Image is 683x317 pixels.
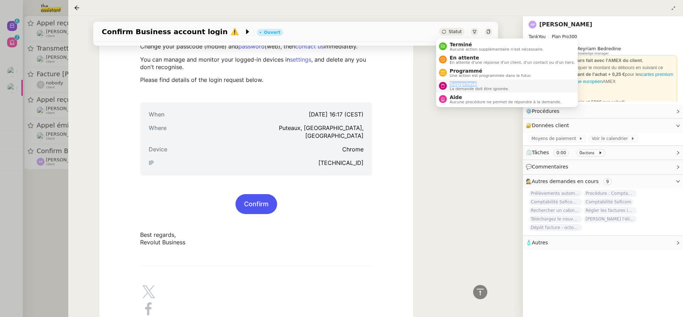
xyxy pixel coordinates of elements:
[450,42,544,47] span: Terminé
[523,160,683,174] div: 💬Commentaires
[295,43,324,50] a: contact us
[583,215,637,223] span: [PERSON_NAME] l'éligibilité à l'aide de [GEOGRAPHIC_DATA]
[526,107,563,115] span: ⚙️
[256,111,364,119] div: [DATE] 16:17 (CEST)
[256,146,364,154] div: Chrome
[450,55,575,61] span: En attente
[526,164,571,170] span: 💬
[576,46,621,55] app-user-label: Knowledge manager
[532,108,560,114] span: Procédures
[603,178,612,185] nz-tag: 9
[149,159,256,167] div: IP
[450,61,575,64] span: En attente d'une réponse d'un client, d'un contact ou d'un tiers.
[526,178,615,184] span: 🕵️
[526,240,548,245] span: 🧴
[523,146,683,160] div: ⏲️Tâches 0:00 0actions
[523,175,683,188] div: 🕵️Autres demandes en cours 9
[531,58,642,63] strong: 🚨Pour chaque débours fait avec l'AMEX du client
[264,30,280,35] div: Ouvert
[582,151,594,155] small: actions
[532,164,568,170] span: Commentaires
[531,135,579,142] span: Moyens de paiement
[140,76,372,84] p: Please find details of the login request below.
[450,100,561,104] span: Aucune procédure ne permet de répondre à la demande.
[149,124,256,132] div: Where
[449,29,462,34] span: Statut
[583,198,634,206] span: Comptabilité Soficom
[592,135,630,142] span: Voir le calendrier
[450,47,544,51] span: Aucune action supplémentaire n'est nécessaire.
[140,43,372,50] p: Change your passcode (mobile) and (web), then immediately.
[140,231,372,246] p: Best regards, Revolut Business
[235,194,277,214] a: Confirm
[529,190,582,197] span: Prélèvements automatiques Torelli x Soficom
[532,123,569,128] span: Données client
[526,150,608,155] span: ⏲️
[450,94,561,100] span: Aide
[238,43,265,50] a: password
[539,21,592,28] a: [PERSON_NAME]
[149,111,256,119] div: When
[523,104,683,118] div: ⚙️Procédures
[529,224,582,231] span: Dépôt facture - octobre 2025
[529,215,582,223] span: Téléchargez le nouveau courrier
[526,121,572,130] span: 🔐
[450,87,509,91] span: La demande doit être ignorée.
[256,124,364,140] div: Puteaux, [GEOGRAPHIC_DATA], [GEOGRAPHIC_DATA]
[523,236,683,250] div: 🧴Autres
[140,56,372,71] p: You can manage and monitor your logged-in devices in , and delete any you don't recognise.
[576,46,621,51] span: Meyriam Bedredine
[583,207,637,214] span: Régler les factures impayées
[552,34,569,39] span: Plan Pro
[532,150,549,155] span: Tâches
[102,28,244,35] span: Confirm Business account login ⚠️
[450,68,531,74] span: Programmé
[450,74,531,78] span: Une action est programmée dans le futur.
[532,178,599,184] span: Autres demandes en cours
[290,56,311,63] a: settings
[543,72,625,77] strong: : 1,9 % du montant de l'achat + 0,25 €
[576,52,609,56] span: Knowledge manager
[569,34,577,39] span: 300
[554,149,569,156] nz-tag: 0:00
[450,81,509,87] span: Supprimé
[531,99,625,105] strong: 💰 Niv2 (3500€ par mois et 500€ par achat)
[529,21,536,28] img: svg
[529,34,546,39] span: TankYou
[532,240,548,245] span: Autres
[256,159,364,167] div: [TECHNICAL_ID]
[523,119,683,132] div: 🔐Données client
[149,146,256,154] div: Device
[579,150,582,155] span: 0
[531,57,674,85] div: , [PERSON_NAME] indiquer le montant du débours en suivant ce calcul pour les AMEX
[529,198,582,206] span: Comptabilité Soficom - [DATE]
[529,207,582,214] span: Rechercher un cabinet comptable pour déclaration fiscale
[583,190,637,197] span: Procédure : Comptabilité Soficom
